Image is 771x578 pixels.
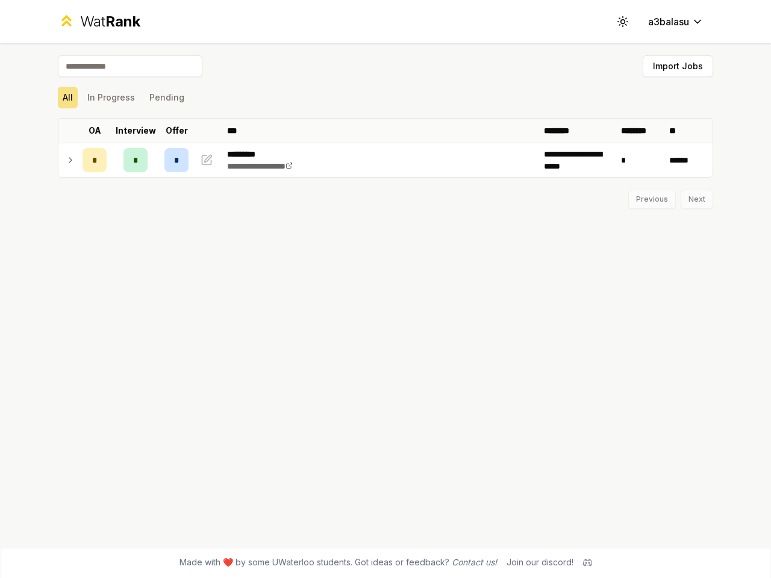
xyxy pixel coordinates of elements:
[105,13,140,30] span: Rank
[145,87,189,108] button: Pending
[58,12,140,31] a: WatRank
[638,11,713,33] button: a3balasu
[643,55,713,77] button: Import Jobs
[452,557,497,567] a: Contact us!
[507,556,573,568] div: Join our discord!
[89,125,101,137] p: OA
[83,87,140,108] button: In Progress
[179,556,497,568] span: Made with ❤️ by some UWaterloo students. Got ideas or feedback?
[166,125,188,137] p: Offer
[58,87,78,108] button: All
[116,125,156,137] p: Interview
[80,12,140,31] div: Wat
[648,14,689,29] span: a3balasu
